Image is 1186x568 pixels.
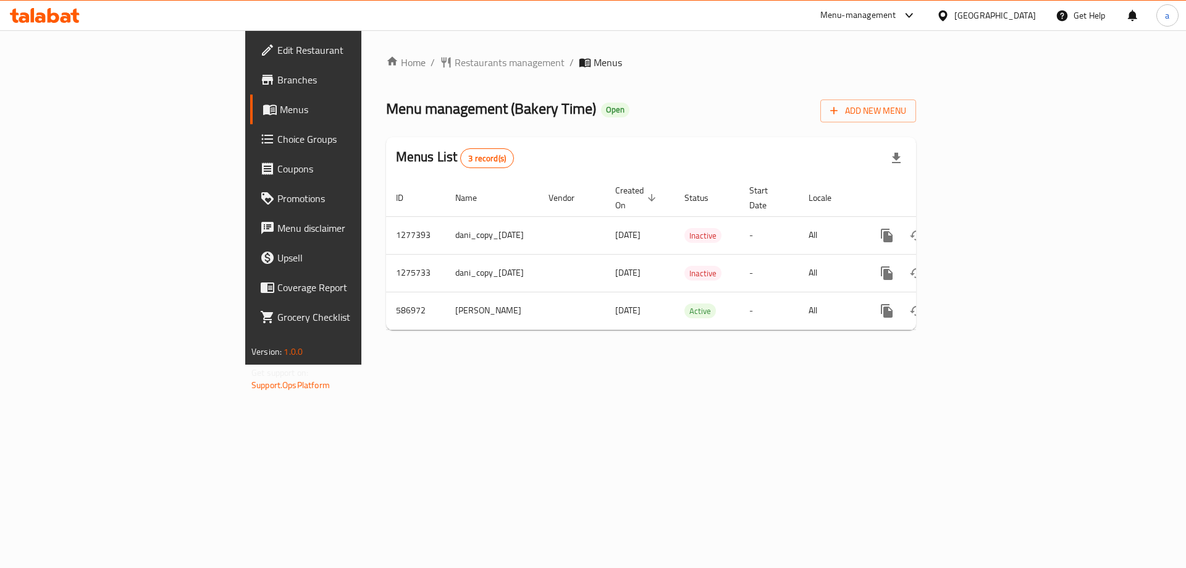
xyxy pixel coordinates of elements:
[280,102,434,117] span: Menus
[250,184,444,213] a: Promotions
[386,179,1001,330] table: enhanced table
[396,190,419,205] span: ID
[250,124,444,154] a: Choice Groups
[739,254,799,292] td: -
[799,216,862,254] td: All
[277,250,434,265] span: Upsell
[872,296,902,326] button: more
[684,228,721,243] div: Inactive
[739,292,799,329] td: -
[830,103,906,119] span: Add New Menu
[954,9,1036,22] div: [GEOGRAPHIC_DATA]
[277,221,434,235] span: Menu disclaimer
[820,8,896,23] div: Menu-management
[615,265,641,281] span: [DATE]
[277,310,434,324] span: Grocery Checklist
[684,229,721,243] span: Inactive
[455,55,565,70] span: Restaurants management
[251,365,308,381] span: Get support on:
[872,221,902,250] button: more
[460,148,514,168] div: Total records count
[684,266,721,281] span: Inactive
[455,190,493,205] span: Name
[277,43,434,57] span: Edit Restaurant
[881,143,911,173] div: Export file
[615,183,660,213] span: Created On
[445,216,539,254] td: dani_copy_[DATE]
[601,103,629,117] div: Open
[277,280,434,295] span: Coverage Report
[594,55,622,70] span: Menus
[251,344,282,360] span: Version:
[277,191,434,206] span: Promotions
[250,35,444,65] a: Edit Restaurant
[277,132,434,146] span: Choice Groups
[615,227,641,243] span: [DATE]
[570,55,574,70] li: /
[809,190,847,205] span: Locale
[862,179,1001,217] th: Actions
[440,55,565,70] a: Restaurants management
[1165,9,1169,22] span: a
[284,344,303,360] span: 1.0.0
[749,183,784,213] span: Start Date
[251,377,330,393] a: Support.OpsPlatform
[684,190,725,205] span: Status
[739,216,799,254] td: -
[386,95,596,122] span: Menu management ( Bakery Time )
[250,243,444,273] a: Upsell
[250,302,444,332] a: Grocery Checklist
[250,65,444,95] a: Branches
[684,304,716,318] span: Active
[386,55,916,70] nav: breadcrumb
[601,104,629,115] span: Open
[902,258,932,288] button: Change Status
[445,292,539,329] td: [PERSON_NAME]
[250,273,444,302] a: Coverage Report
[549,190,591,205] span: Vendor
[277,72,434,87] span: Branches
[461,153,513,164] span: 3 record(s)
[799,254,862,292] td: All
[250,95,444,124] a: Menus
[396,148,514,168] h2: Menus List
[902,296,932,326] button: Change Status
[820,100,916,122] button: Add New Menu
[445,254,539,292] td: dani_copy_[DATE]
[250,154,444,184] a: Coupons
[684,303,716,318] div: Active
[615,302,641,318] span: [DATE]
[872,258,902,288] button: more
[799,292,862,329] td: All
[902,221,932,250] button: Change Status
[277,161,434,176] span: Coupons
[250,213,444,243] a: Menu disclaimer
